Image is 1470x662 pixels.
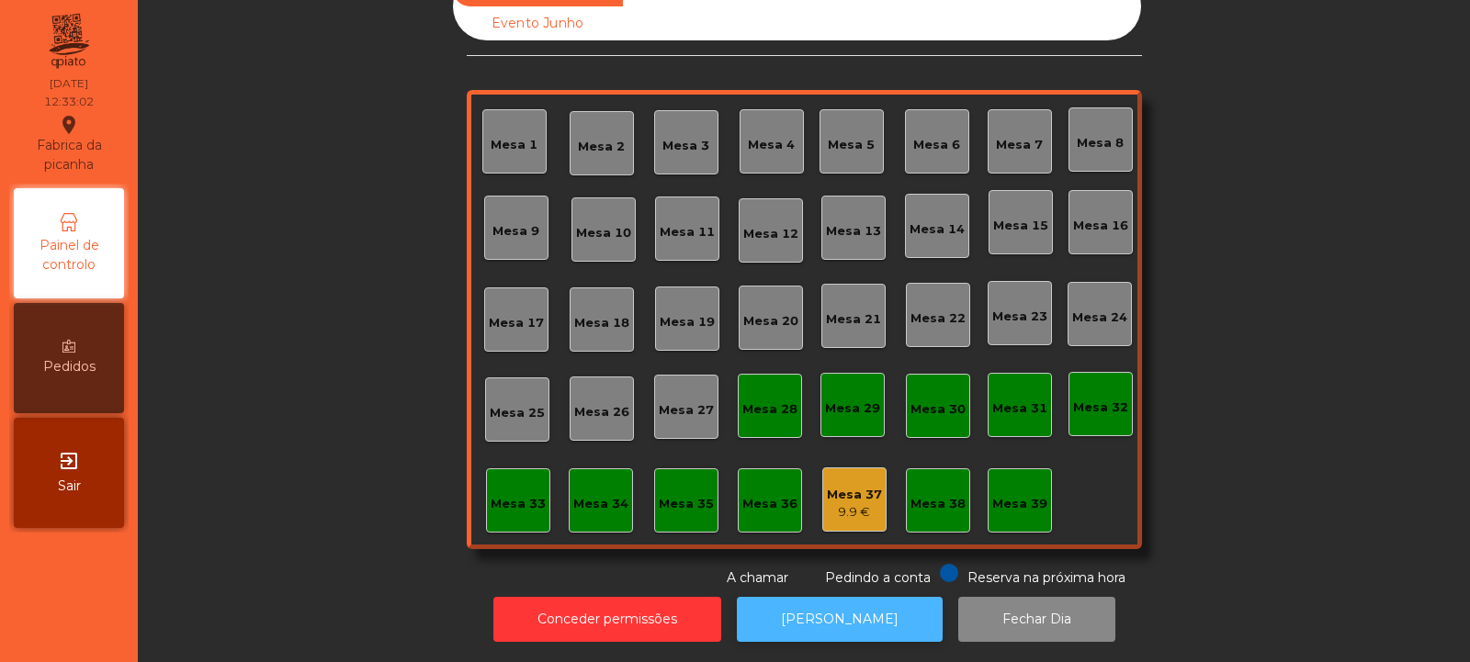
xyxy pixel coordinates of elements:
[992,308,1047,326] div: Mesa 23
[1073,398,1128,417] div: Mesa 32
[18,236,119,275] span: Painel de controlo
[659,495,714,513] div: Mesa 35
[742,495,797,513] div: Mesa 36
[825,399,880,418] div: Mesa 29
[992,495,1047,513] div: Mesa 39
[659,401,714,420] div: Mesa 27
[910,495,966,513] div: Mesa 38
[453,6,623,40] div: Evento Junho
[910,400,966,419] div: Mesa 30
[489,314,544,332] div: Mesa 17
[828,136,875,154] div: Mesa 5
[15,114,123,174] div: Fabrica da picanha
[958,597,1115,642] button: Fechar Dia
[825,569,931,586] span: Pedindo a conta
[660,223,715,241] div: Mesa 11
[996,136,1043,154] div: Mesa 7
[491,136,537,154] div: Mesa 1
[578,138,625,156] div: Mesa 2
[826,310,881,329] div: Mesa 21
[493,597,721,642] button: Conceder permissões
[727,569,788,586] span: A chamar
[490,404,545,422] div: Mesa 25
[743,225,798,243] div: Mesa 12
[967,569,1125,586] span: Reserva na próxima hora
[827,486,882,504] div: Mesa 37
[742,400,797,419] div: Mesa 28
[573,495,628,513] div: Mesa 34
[574,403,629,421] div: Mesa 26
[743,312,798,331] div: Mesa 20
[58,477,81,496] span: Sair
[46,9,91,73] img: qpiato
[50,75,88,92] div: [DATE]
[826,222,881,241] div: Mesa 13
[910,220,965,239] div: Mesa 14
[1077,134,1124,152] div: Mesa 8
[43,357,96,376] span: Pedidos
[492,222,539,241] div: Mesa 9
[1072,309,1127,327] div: Mesa 24
[827,503,882,522] div: 9.9 €
[748,136,795,154] div: Mesa 4
[910,309,966,328] div: Mesa 22
[44,94,94,110] div: 12:33:02
[58,114,80,136] i: location_on
[1073,217,1128,235] div: Mesa 16
[576,224,631,242] div: Mesa 10
[574,314,629,332] div: Mesa 18
[58,450,80,472] i: exit_to_app
[993,217,1048,235] div: Mesa 15
[992,399,1047,418] div: Mesa 31
[913,136,960,154] div: Mesa 6
[491,495,546,513] div: Mesa 33
[737,597,943,642] button: [PERSON_NAME]
[660,313,715,331] div: Mesa 19
[662,137,709,155] div: Mesa 3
